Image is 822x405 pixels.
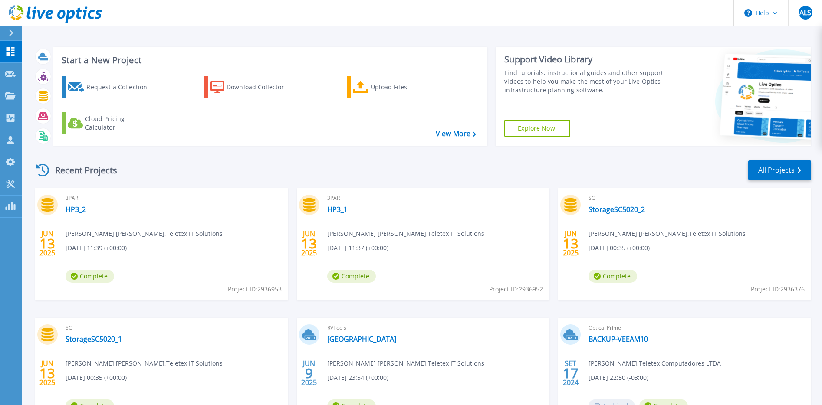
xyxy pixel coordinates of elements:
a: All Projects [748,160,811,180]
span: [DATE] 23:54 (+00:00) [327,373,388,382]
span: 13 [301,240,317,247]
span: Project ID: 2936376 [751,284,805,294]
div: Download Collector [227,78,296,96]
span: Complete [66,270,114,283]
div: Recent Projects [33,160,129,181]
span: SC [589,193,806,203]
div: JUN 2025 [39,228,56,259]
a: StorageSC5020_1 [66,335,122,343]
span: Complete [589,270,637,283]
a: View More [436,130,476,138]
div: JUN 2025 [301,357,317,389]
span: SC [66,323,283,333]
span: 3PAR [327,193,545,203]
a: Upload Files [347,76,444,98]
span: [PERSON_NAME] [PERSON_NAME] , Teletex IT Solutions [589,229,746,238]
span: [PERSON_NAME] , Teletex Computadores LTDA [589,359,721,368]
span: [DATE] 22:50 (-03:00) [589,373,648,382]
span: [PERSON_NAME] [PERSON_NAME] , Teletex IT Solutions [327,359,484,368]
div: Cloud Pricing Calculator [85,114,155,132]
h3: Start a New Project [62,56,476,65]
span: [DATE] 11:39 (+00:00) [66,243,127,253]
span: Project ID: 2936953 [228,284,282,294]
span: 13 [39,369,55,377]
span: 9 [305,369,313,377]
span: [DATE] 00:35 (+00:00) [66,373,127,382]
span: 13 [39,240,55,247]
span: Complete [327,270,376,283]
div: Support Video Library [504,54,665,65]
div: SET 2024 [562,357,579,389]
span: 17 [563,369,579,377]
span: Project ID: 2936952 [489,284,543,294]
a: Download Collector [204,76,301,98]
span: [PERSON_NAME] [PERSON_NAME] , Teletex IT Solutions [327,229,484,238]
a: HP3_2 [66,205,86,214]
span: [DATE] 00:35 (+00:00) [589,243,650,253]
a: [GEOGRAPHIC_DATA] [327,335,396,343]
a: Request a Collection [62,76,158,98]
div: Upload Files [371,78,440,96]
span: [PERSON_NAME] [PERSON_NAME] , Teletex IT Solutions [66,229,223,238]
div: Find tutorials, instructional guides and other support videos to help you make the most of your L... [504,69,665,95]
span: Optical Prime [589,323,806,333]
span: [PERSON_NAME] [PERSON_NAME] , Teletex IT Solutions [66,359,223,368]
span: ALS [799,9,811,16]
a: HP3_1 [327,205,348,214]
a: BACKUP-VEEAM10 [589,335,648,343]
div: JUN 2025 [39,357,56,389]
div: Request a Collection [86,78,156,96]
span: [DATE] 11:37 (+00:00) [327,243,388,253]
span: 13 [563,240,579,247]
a: Explore Now! [504,120,570,137]
span: RVTools [327,323,545,333]
a: StorageSC5020_2 [589,205,645,214]
a: Cloud Pricing Calculator [62,112,158,134]
span: 3PAR [66,193,283,203]
div: JUN 2025 [562,228,579,259]
div: JUN 2025 [301,228,317,259]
